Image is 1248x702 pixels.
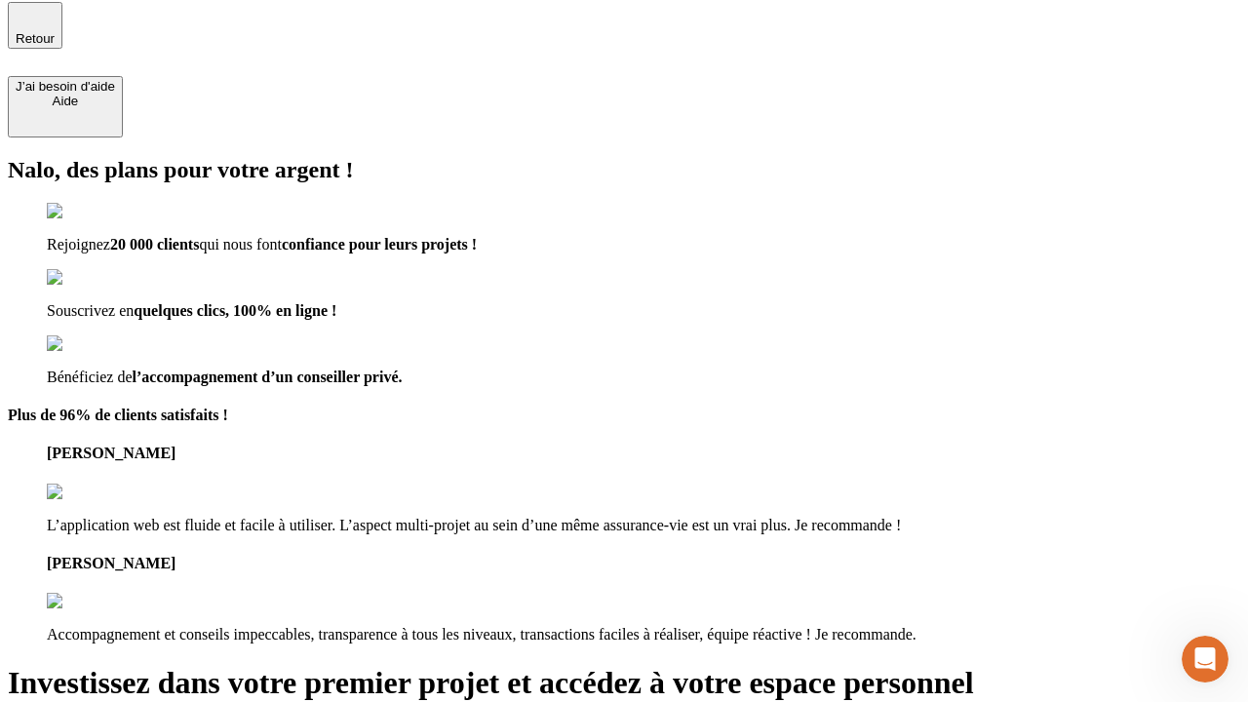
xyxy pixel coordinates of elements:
[47,369,133,385] span: Bénéficiez de
[199,236,281,253] span: qui nous font
[47,626,1240,643] p: Accompagnement et conseils impeccables, transparence à tous les niveaux, transactions faciles à r...
[16,31,55,46] span: Retour
[8,665,1240,701] h1: Investissez dans votre premier projet et accédez à votre espace personnel
[47,517,1240,534] p: L’application web est fluide et facile à utiliser. L’aspect multi-projet au sein d’une même assur...
[47,203,131,220] img: checkmark
[47,302,134,319] span: Souscrivez en
[8,2,62,49] button: Retour
[8,407,1240,424] h4: Plus de 96% de clients satisfaits !
[133,369,403,385] span: l’accompagnement d’un conseiller privé.
[8,76,123,137] button: J’ai besoin d'aideAide
[47,445,1240,462] h4: [PERSON_NAME]
[47,593,143,610] img: reviews stars
[47,269,131,287] img: checkmark
[110,236,200,253] span: 20 000 clients
[282,236,477,253] span: confiance pour leurs projets !
[47,236,110,253] span: Rejoignez
[16,79,115,94] div: J’ai besoin d'aide
[16,94,115,108] div: Aide
[8,157,1240,183] h2: Nalo, des plans pour votre argent !
[47,484,143,501] img: reviews stars
[1182,636,1228,682] iframe: Intercom live chat
[47,555,1240,572] h4: [PERSON_NAME]
[47,335,131,353] img: checkmark
[134,302,336,319] span: quelques clics, 100% en ligne !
